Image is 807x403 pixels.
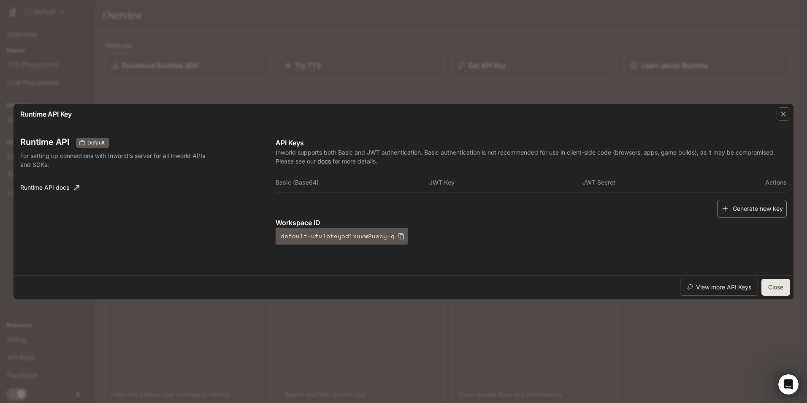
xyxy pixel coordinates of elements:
[276,172,429,193] th: Basic (Base64)
[20,151,207,169] p: For setting up connections with Inworld's server for all Inworld APIs and SDKs.
[84,139,108,147] span: Default
[17,179,83,196] a: Runtime API docs
[778,374,799,395] iframe: Intercom live chat
[761,279,790,296] button: Close
[736,172,787,193] th: Actions
[276,228,408,245] button: default-utvlbteyod1xuvw2uwcy-q
[276,138,787,148] p: API Keys
[20,138,69,146] h3: Runtime API
[680,279,758,296] button: View more API Keys
[276,218,787,228] p: Workspace ID
[20,109,72,119] p: Runtime API Key
[429,172,582,193] th: JWT Key
[276,148,787,166] p: Inworld supports both Basic and JWT authentication. Basic authentication is not recommended for u...
[717,200,787,218] button: Generate new key
[76,138,109,148] div: These keys will apply to your current workspace only
[582,172,736,193] th: JWT Secret
[317,158,331,165] a: docs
